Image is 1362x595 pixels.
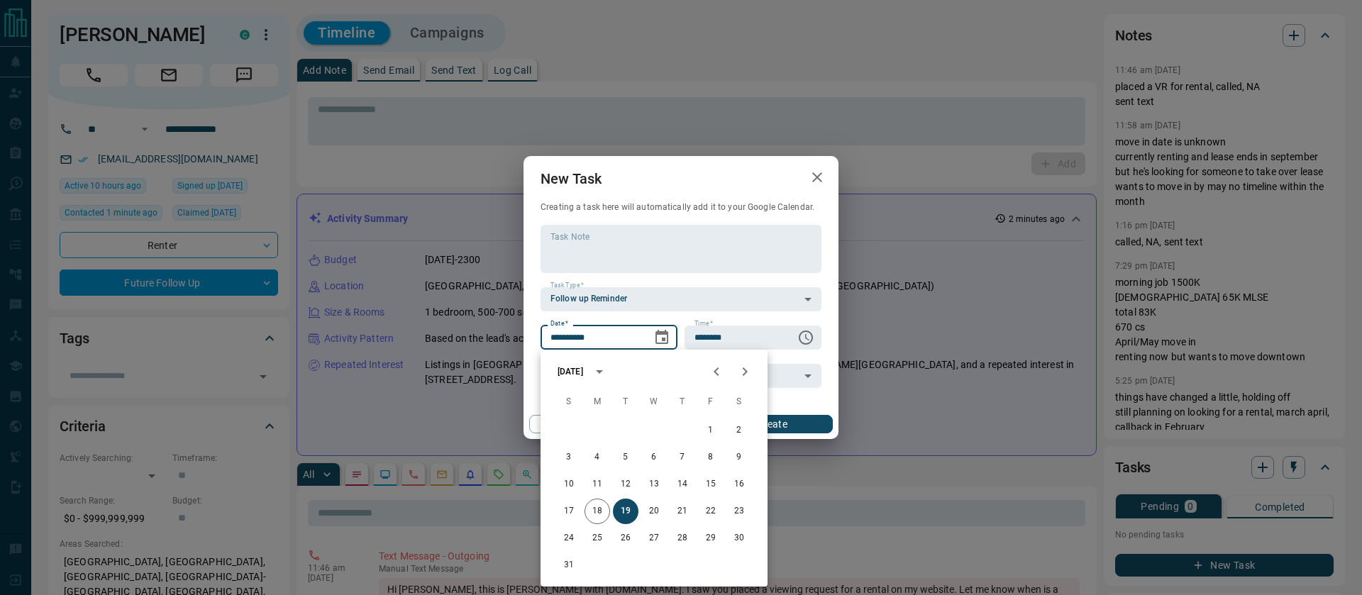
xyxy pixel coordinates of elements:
button: 19 [613,499,638,524]
button: 16 [726,472,752,497]
button: 6 [641,445,667,470]
button: 14 [670,472,695,497]
button: 27 [641,526,667,551]
button: 23 [726,499,752,524]
label: Task Type [550,281,584,290]
button: 9 [726,445,752,470]
button: calendar view is open, switch to year view [587,360,611,384]
button: 3 [556,445,582,470]
button: Choose time, selected time is 6:00 AM [792,323,820,352]
h2: New Task [524,156,619,201]
button: 26 [613,526,638,551]
span: Monday [585,388,610,416]
button: 15 [698,472,724,497]
button: 31 [556,552,582,578]
button: 13 [641,472,667,497]
button: 7 [670,445,695,470]
button: Choose date, selected date is Aug 19, 2025 [648,323,676,352]
button: 17 [556,499,582,524]
span: Tuesday [613,388,638,416]
button: 28 [670,526,695,551]
button: 30 [726,526,752,551]
button: 24 [556,526,582,551]
label: Time [694,319,713,328]
button: 10 [556,472,582,497]
label: Date [550,319,568,328]
div: Follow up Reminder [541,287,821,311]
span: Friday [698,388,724,416]
button: Next month [731,357,759,386]
button: 2 [726,418,752,443]
button: 1 [698,418,724,443]
button: 5 [613,445,638,470]
button: 21 [670,499,695,524]
span: Thursday [670,388,695,416]
button: 11 [585,472,610,497]
button: 29 [698,526,724,551]
button: Cancel [529,415,650,433]
button: 4 [585,445,610,470]
button: 18 [585,499,610,524]
span: Saturday [726,388,752,416]
span: Wednesday [641,388,667,416]
span: Sunday [556,388,582,416]
div: [DATE] [558,365,583,378]
button: 8 [698,445,724,470]
button: Create [712,415,833,433]
button: 12 [613,472,638,497]
button: 22 [698,499,724,524]
button: 25 [585,526,610,551]
button: Previous month [702,357,731,386]
button: 20 [641,499,667,524]
p: Creating a task here will automatically add it to your Google Calendar. [541,201,821,213]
